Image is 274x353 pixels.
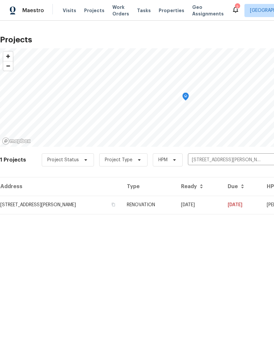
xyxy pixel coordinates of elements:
button: Copy Address [110,202,116,208]
th: Ready [176,177,222,196]
button: Zoom out [3,61,13,71]
span: Project Type [105,157,132,163]
span: Visits [63,7,76,14]
td: Acq COE 2025-07-31T00:00:00.000Z [176,196,222,214]
div: Map marker [182,93,189,103]
input: Search projects [188,155,263,165]
span: Project Status [47,157,79,163]
td: [DATE] [222,196,262,214]
span: Maestro [22,7,44,14]
div: 2 [235,4,240,11]
span: Geo Assignments [192,4,224,17]
td: RENOVATION [122,196,176,214]
button: Zoom in [3,52,13,61]
th: Due [222,177,262,196]
span: HPM [158,157,168,163]
a: Mapbox homepage [2,137,31,145]
span: Tasks [137,8,151,13]
span: Projects [84,7,104,14]
th: Type [122,177,176,196]
span: Work Orders [112,4,129,17]
span: Properties [159,7,184,14]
